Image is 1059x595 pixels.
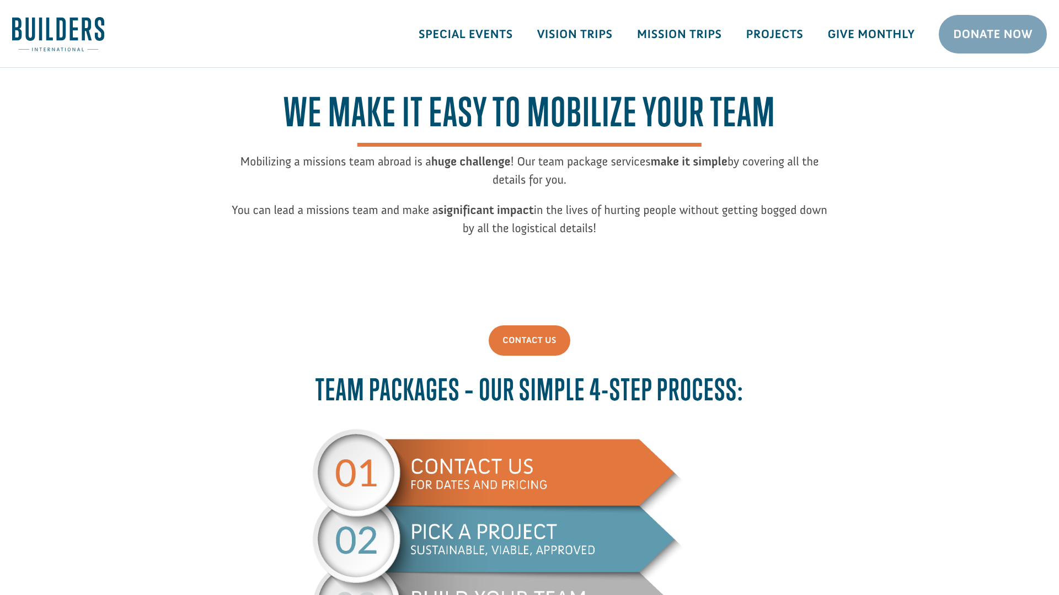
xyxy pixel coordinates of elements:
strong: significant impact [438,202,534,217]
a: Special Events [407,18,525,50]
p: Mobilizing a missions team abroad is a ! Our team package services by covering all the details fo... [232,152,827,201]
a: Mission Trips [625,18,734,50]
a: Contact Us [489,325,570,356]
a: Give Monthly [815,18,927,50]
strong: make it simple [650,154,727,169]
span: You can lead a missions team and make a in the lives of hurting people without getting bogged dow... [232,202,827,235]
a: Projects [734,18,816,50]
a: Donate Now [939,15,1047,53]
span: Team Packages – Our simple 4-step process: [315,372,744,407]
a: Vision Trips [525,18,625,50]
span: We make it easy to mobilize your team [284,89,775,147]
strong: huge challenge [431,154,511,169]
img: Builders International [12,17,104,51]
